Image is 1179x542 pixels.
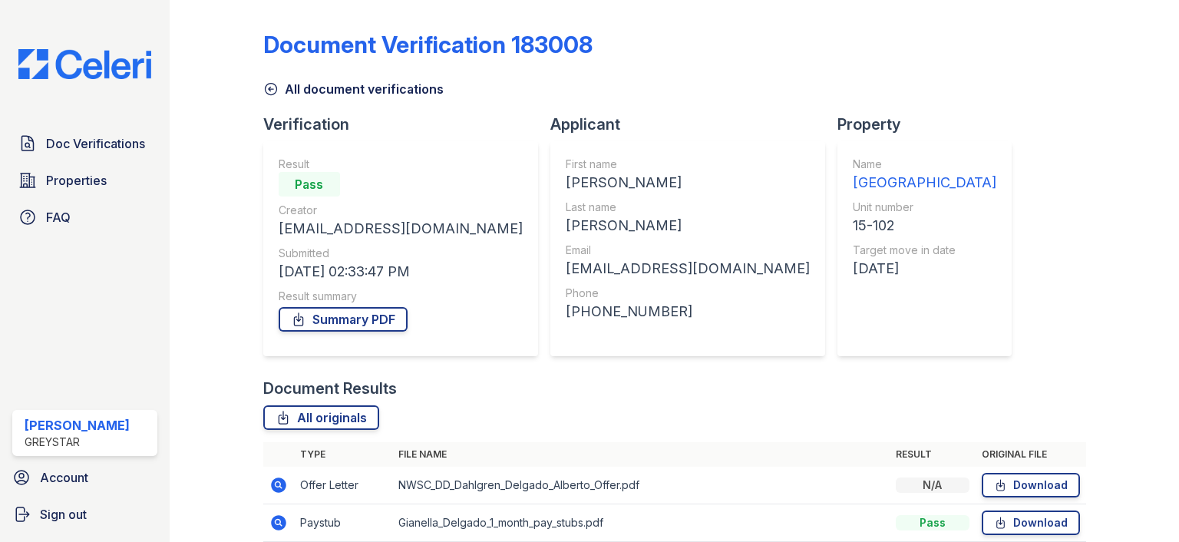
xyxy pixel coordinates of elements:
div: [PHONE_NUMBER] [566,301,810,322]
a: All document verifications [263,80,444,98]
div: N/A [896,478,969,493]
th: Result [890,442,976,467]
div: Phone [566,286,810,301]
div: [PERSON_NAME] [566,172,810,193]
a: Doc Verifications [12,128,157,159]
a: Sign out [6,499,163,530]
div: Result [279,157,523,172]
div: Email [566,243,810,258]
a: Summary PDF [279,307,408,332]
div: Document Verification 183008 [263,31,593,58]
div: Unit number [853,200,996,215]
div: Pass [896,515,969,530]
span: Account [40,468,88,487]
div: [EMAIL_ADDRESS][DOMAIN_NAME] [566,258,810,279]
a: Name [GEOGRAPHIC_DATA] [853,157,996,193]
div: Applicant [550,114,837,135]
div: [PERSON_NAME] [566,215,810,236]
div: [PERSON_NAME] [25,416,130,435]
div: Pass [279,172,340,197]
a: Properties [12,165,157,196]
td: Offer Letter [294,467,392,504]
th: File name [392,442,890,467]
a: Account [6,462,163,493]
div: Document Results [263,378,397,399]
a: FAQ [12,202,157,233]
div: Verification [263,114,550,135]
div: [GEOGRAPHIC_DATA] [853,172,996,193]
div: Submitted [279,246,523,261]
div: Property [837,114,1024,135]
a: Download [982,511,1080,535]
div: Greystar [25,435,130,450]
div: [EMAIL_ADDRESS][DOMAIN_NAME] [279,218,523,240]
div: Creator [279,203,523,218]
img: CE_Logo_Blue-a8612792a0a2168367f1c8372b55b34899dd931a85d93a1a3d3e32e68fde9ad4.png [6,49,163,79]
a: Download [982,473,1080,497]
th: Original file [976,442,1086,467]
td: Gianella_Delgado_1_month_pay_stubs.pdf [392,504,890,542]
div: Last name [566,200,810,215]
span: FAQ [46,208,71,226]
span: Sign out [40,505,87,524]
div: 15-102 [853,215,996,236]
span: Properties [46,171,107,190]
div: Result summary [279,289,523,304]
div: Name [853,157,996,172]
th: Type [294,442,392,467]
div: [DATE] [853,258,996,279]
div: First name [566,157,810,172]
td: Paystub [294,504,392,542]
a: All originals [263,405,379,430]
div: [DATE] 02:33:47 PM [279,261,523,283]
span: Doc Verifications [46,134,145,153]
div: Target move in date [853,243,996,258]
td: NWSC_DD_Dahlgren_Delgado_Alberto_Offer.pdf [392,467,890,504]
